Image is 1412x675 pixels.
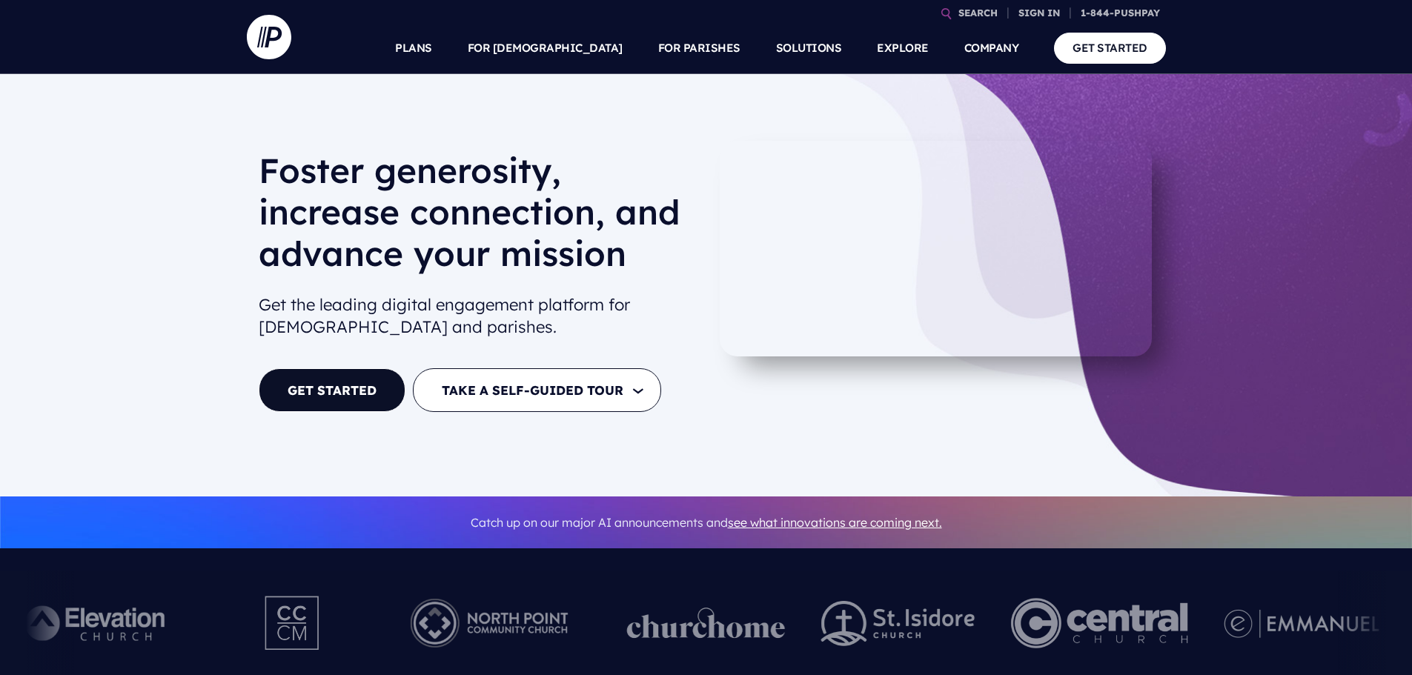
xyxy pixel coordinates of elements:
img: Central Church Henderson NV [1011,582,1188,664]
h2: Get the leading digital engagement platform for [DEMOGRAPHIC_DATA] and parishes. [259,287,695,345]
a: GET STARTED [259,368,405,412]
img: pp_logos_2 [821,601,975,646]
a: see what innovations are coming next. [728,515,942,530]
button: TAKE A SELF-GUIDED TOUR [413,368,661,412]
img: Pushpay_Logo__CCM [234,582,351,664]
h1: Foster generosity, increase connection, and advance your mission [259,150,695,286]
a: COMPANY [964,22,1019,74]
p: Catch up on our major AI announcements and [259,506,1154,539]
img: Pushpay_Logo__NorthPoint [388,582,591,664]
img: pp_logos_1 [627,608,786,639]
a: GET STARTED [1054,33,1166,63]
a: EXPLORE [877,22,929,74]
a: SOLUTIONS [776,22,842,74]
a: FOR PARISHES [658,22,740,74]
a: PLANS [395,22,432,74]
a: FOR [DEMOGRAPHIC_DATA] [468,22,623,74]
